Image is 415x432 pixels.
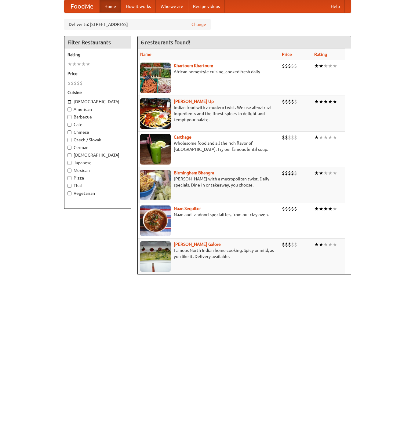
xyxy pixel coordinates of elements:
input: German [67,146,71,150]
a: Home [100,0,121,13]
img: curryup.jpg [140,98,171,129]
label: [DEMOGRAPHIC_DATA] [67,99,128,105]
p: [PERSON_NAME] with a metropolitan twist. Daily specials. Dine-in or takeaway, you choose. [140,176,277,188]
li: ★ [323,241,328,248]
img: bhangra.jpg [140,170,171,200]
li: ★ [328,241,333,248]
p: Famous North Indian home cooking. Spicy or mild, as you like it. Delivery available. [140,247,277,260]
a: [PERSON_NAME] Galore [174,242,221,247]
input: [DEMOGRAPHIC_DATA] [67,100,71,104]
li: $ [288,134,291,141]
li: $ [291,98,294,105]
li: ★ [314,63,319,69]
li: $ [294,205,297,212]
li: $ [282,170,285,176]
label: Vegetarian [67,190,128,196]
li: $ [291,134,294,141]
li: $ [294,241,297,248]
input: Barbecue [67,115,71,119]
li: ★ [323,134,328,141]
li: $ [285,98,288,105]
li: ★ [333,134,337,141]
li: $ [294,134,297,141]
li: ★ [319,241,323,248]
li: $ [291,241,294,248]
label: Mexican [67,167,128,173]
li: ★ [314,170,319,176]
li: ★ [67,61,72,67]
li: ★ [81,61,86,67]
p: Wholesome food and all the rich flavor of [GEOGRAPHIC_DATA]. Try our famous lentil soup. [140,140,277,152]
input: Czech / Slovak [67,138,71,142]
li: ★ [77,61,81,67]
li: $ [282,63,285,69]
a: [PERSON_NAME] Up [174,99,214,104]
li: $ [282,205,285,212]
input: Mexican [67,169,71,172]
li: $ [288,63,291,69]
input: Chinese [67,130,71,134]
li: ★ [323,63,328,69]
li: $ [291,170,294,176]
li: $ [282,98,285,105]
ng-pluralize: 6 restaurants found! [141,39,190,45]
input: American [67,107,71,111]
input: Thai [67,184,71,188]
a: Who we are [156,0,188,13]
h5: Rating [67,52,128,58]
label: Barbecue [67,114,128,120]
a: Change [191,21,206,27]
li: ★ [314,205,319,212]
img: khartoum.jpg [140,63,171,93]
label: Thai [67,183,128,189]
a: Rating [314,52,327,57]
li: ★ [328,170,333,176]
h5: Cuisine [67,89,128,96]
li: $ [294,170,297,176]
li: ★ [328,205,333,212]
li: $ [291,205,294,212]
li: $ [71,80,74,86]
input: Vegetarian [67,191,71,195]
li: $ [288,205,291,212]
img: naansequitur.jpg [140,205,171,236]
li: ★ [314,98,319,105]
li: $ [285,170,288,176]
li: $ [288,98,291,105]
li: ★ [333,205,337,212]
a: Price [282,52,292,57]
li: $ [294,98,297,105]
li: $ [282,241,285,248]
p: Indian food with a modern twist. We use all-natural ingredients and the finest spices to delight ... [140,104,277,123]
li: $ [285,241,288,248]
li: $ [291,63,294,69]
b: Naan Sequitur [174,206,201,211]
li: $ [285,134,288,141]
img: currygalore.jpg [140,241,171,272]
li: ★ [333,98,337,105]
a: Name [140,52,151,57]
h5: Price [67,71,128,77]
a: FoodMe [64,0,100,13]
a: Birmingham Bhangra [174,170,214,175]
li: ★ [333,63,337,69]
li: $ [77,80,80,86]
a: Help [326,0,345,13]
p: Naan and tandoori specialties, from our clay oven. [140,212,277,218]
img: carthage.jpg [140,134,171,165]
label: Chinese [67,129,128,135]
a: Recipe videos [188,0,225,13]
h4: Filter Restaurants [64,36,131,49]
label: Czech / Slovak [67,137,128,143]
li: $ [288,241,291,248]
li: ★ [72,61,77,67]
b: Khartoum Khartoum [174,63,213,68]
li: ★ [323,170,328,176]
b: Carthage [174,135,191,140]
li: $ [80,80,83,86]
li: ★ [333,241,337,248]
a: How it works [121,0,156,13]
label: American [67,106,128,112]
li: ★ [314,241,319,248]
div: Deliver to: [STREET_ADDRESS] [64,19,211,30]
